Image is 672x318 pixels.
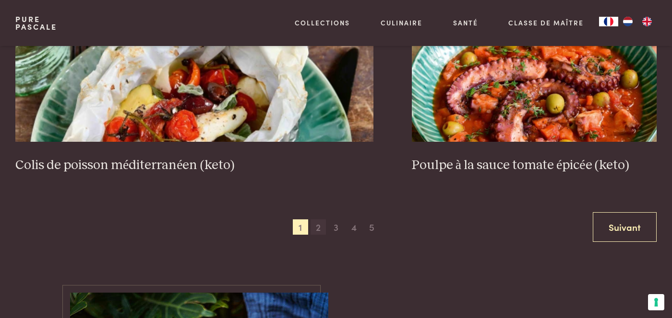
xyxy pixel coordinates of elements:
[453,18,478,28] a: Santé
[593,212,657,242] a: Suivant
[412,157,657,174] h3: Poulpe à la sauce tomate épicée (keto)
[648,294,664,310] button: Vos préférences en matière de consentement pour les technologies de suivi
[599,17,618,26] a: FR
[346,219,361,235] span: 4
[618,17,637,26] a: NL
[508,18,584,28] a: Classe de maître
[618,17,657,26] ul: Language list
[293,219,308,235] span: 1
[599,17,657,26] aside: Language selected: Français
[599,17,618,26] div: Language
[637,17,657,26] a: EN
[328,219,344,235] span: 3
[295,18,350,28] a: Collections
[311,219,326,235] span: 2
[364,219,379,235] span: 5
[15,15,57,31] a: PurePascale
[15,157,373,174] h3: Colis de poisson méditerranéen (keto)
[381,18,422,28] a: Culinaire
